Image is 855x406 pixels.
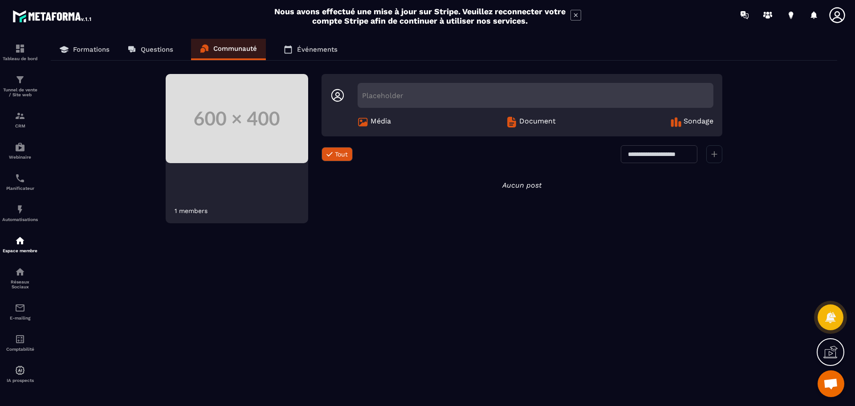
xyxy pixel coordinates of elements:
img: automations [15,204,25,215]
a: Ouvrir le chat [818,370,844,397]
p: Questions [141,45,173,53]
a: accountantaccountantComptabilité [2,327,38,358]
p: Comptabilité [2,347,38,352]
p: Réseaux Sociaux [2,279,38,289]
p: Communauté [213,45,257,53]
div: Placeholder [358,83,713,108]
a: social-networksocial-networkRéseaux Sociaux [2,260,38,296]
p: Formations [73,45,110,53]
img: formation [15,74,25,85]
p: IA prospects [2,378,38,383]
img: Community background [166,74,308,163]
p: E-mailing [2,316,38,320]
span: Document [519,117,556,127]
img: automations [15,365,25,376]
p: Planificateur [2,186,38,191]
h2: Nous avons effectué une mise à jour sur Stripe. Veuillez reconnecter votre compte Stripe afin de ... [274,7,566,25]
p: Webinaire [2,155,38,160]
p: CRM [2,123,38,128]
a: formationformationCRM [2,104,38,135]
span: Sondage [684,117,713,127]
a: automationsautomationsEspace membre [2,229,38,260]
a: schedulerschedulerPlanificateur [2,166,38,197]
img: social-network [15,267,25,277]
p: Tunnel de vente / Site web [2,87,38,97]
i: Aucun post [502,181,541,189]
a: Communauté [191,39,266,60]
a: emailemailE-mailing [2,296,38,327]
p: Tableau de bord [2,56,38,61]
a: Questions [118,39,182,60]
a: formationformationTunnel de vente / Site web [2,68,38,104]
img: email [15,303,25,313]
img: formation [15,43,25,54]
img: automations [15,142,25,152]
img: scheduler [15,173,25,184]
a: automationsautomationsWebinaire [2,135,38,166]
img: accountant [15,334,25,344]
a: Formations [51,39,118,60]
div: 1 members [175,207,208,214]
a: Événements [275,39,346,60]
p: Événements [297,45,338,53]
p: Automatisations [2,217,38,222]
p: Espace membre [2,248,38,253]
span: Média [370,117,391,127]
img: automations [15,235,25,246]
span: Tout [335,151,348,158]
a: formationformationTableau de bord [2,37,38,68]
img: formation [15,111,25,121]
a: automationsautomationsAutomatisations [2,197,38,229]
img: logo [12,8,93,24]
